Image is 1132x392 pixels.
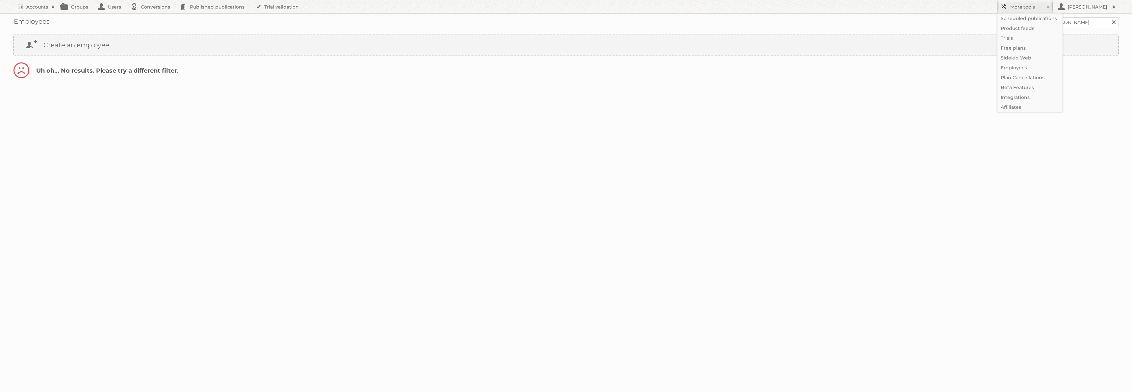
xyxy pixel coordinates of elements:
h2: More tools [1010,4,1043,10]
a: Trials [997,33,1063,43]
a: Integrations [997,92,1063,102]
a: Employees [997,63,1063,73]
a: Product feeds [997,23,1063,33]
a: Plan Cancellations [997,73,1063,82]
h2: [PERSON_NAME] [1066,4,1109,10]
h2: Accounts [26,4,48,10]
a: Free plans [997,43,1063,53]
a: Create an employee [14,35,1118,55]
a: Beta Features [997,82,1063,92]
h2: Uh oh... No results. Please try a different filter. [13,62,1119,82]
a: Scheduled publications [997,13,1063,23]
a: Sidekiq Web [997,53,1063,63]
a: Affiliates [997,102,1063,112]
